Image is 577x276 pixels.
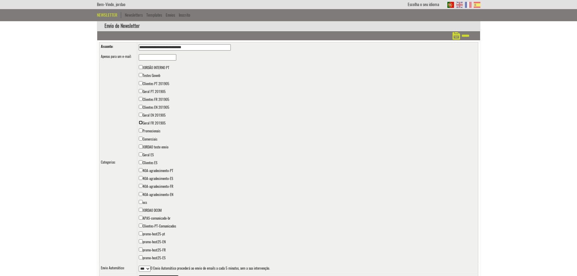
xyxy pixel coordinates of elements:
label: Clientes PT 201905 [139,80,169,86]
input: JORDÃO INTERNO PT [139,65,143,69]
img: FR [465,2,472,8]
input: Clientes ES [139,160,143,164]
input: Clientes PT 201905 [139,81,143,85]
label: Geral EN 201905 [139,111,166,118]
input: 40A-agradecimento-ES [139,176,143,180]
td: O Envio Automático procederá ao envio de emails a cada 5 minutos, sem a sua intervenção. [137,264,478,274]
a: Envios [166,12,175,18]
label: Clientes EN 201905 [139,104,169,110]
label: APAS-comunicado-br [139,214,171,221]
label: Comerciais [139,135,157,142]
img: EN [456,2,463,8]
a: Templates [146,12,162,18]
input: 40A-agradecimento-FR [139,184,143,188]
label: Envio Automático [101,265,124,271]
input: Geral PT 201905 [139,89,143,93]
label: Assunto [101,44,113,49]
input: Testes Goweb [139,73,143,77]
nobr: Envio de Newsletter [104,23,140,29]
img: PT [447,2,454,8]
a: Newsletters [125,12,143,18]
label: promo-host25-pt [139,230,165,237]
label: Clientes ES [139,159,158,165]
a: Inscrito [179,12,190,18]
label: 40A-agradecimento-FR [139,183,173,189]
input: Geral FR 201905 [139,121,143,125]
label: promo-host25-ES [139,254,166,261]
input: promo-host25-ES [139,255,143,259]
input: 40A-agradecimento-EN [139,192,143,196]
input: promo-host25-FR [139,248,143,251]
label: JORDAO DCOM [139,207,162,213]
label: 40A-agradecimento-EN [139,191,173,197]
label: Geral ES [139,151,154,158]
td: : [99,264,137,274]
img: ES [474,2,480,8]
input: Comerciais [139,137,143,141]
label: 40A-agradecimento-ES [139,175,173,181]
input: promo-host25-EN [139,239,143,243]
input: promo-host25-pt [139,231,143,235]
input: Clientes-PT-Comunicados [139,224,143,228]
label: promo-host25-FR [139,246,166,253]
td: : [99,52,137,62]
td: : [99,42,137,52]
input: Clientes EN 201905 [139,105,143,109]
label: Geral PT 201905 [139,88,166,94]
input: Geral ES [139,152,143,156]
input: 40A-agradecimento-PT [139,168,143,172]
label: Geral FR 201905 [139,119,166,126]
label: ocs [139,199,147,205]
input: ocs [139,200,143,204]
label: JORDAO teste envio [139,143,168,150]
label: promo-host25-EN [139,238,166,244]
label: Testes Goweb [139,72,160,78]
input: APAS-comunicado-br [139,216,143,220]
label: JORDÃO INTERNO PT [139,64,169,70]
input: Promocionais [139,128,143,132]
label: 40A-agradecimento-PT [139,167,173,173]
label: Categorias [101,160,115,165]
label: Clientes-PT-Comunicados [139,222,176,229]
label: Clientes FR 201905 [139,96,169,102]
label: Apenas para um e-mail [101,54,131,59]
div: Newsletter [97,12,121,18]
input: JORDAO teste envio [139,145,143,148]
label: Promocionais [139,127,160,134]
input: Geral EN 201905 [139,113,143,117]
input: Clientes FR 201905 [139,97,143,101]
td: : [99,62,137,264]
input: JORDAO DCOM [139,208,143,212]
